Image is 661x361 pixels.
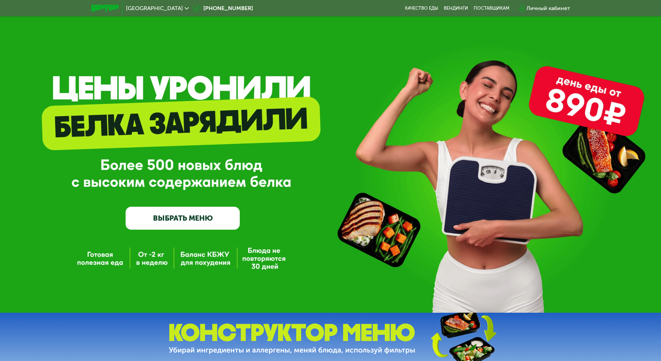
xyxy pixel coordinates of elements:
[126,207,240,230] a: ВЫБРАТЬ МЕНЮ
[526,4,570,13] div: Личный кабинет
[474,6,509,11] div: поставщикам
[126,6,183,11] span: [GEOGRAPHIC_DATA]
[405,6,438,11] a: Качество еды
[444,6,468,11] a: Вендинги
[192,4,253,13] a: [PHONE_NUMBER]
